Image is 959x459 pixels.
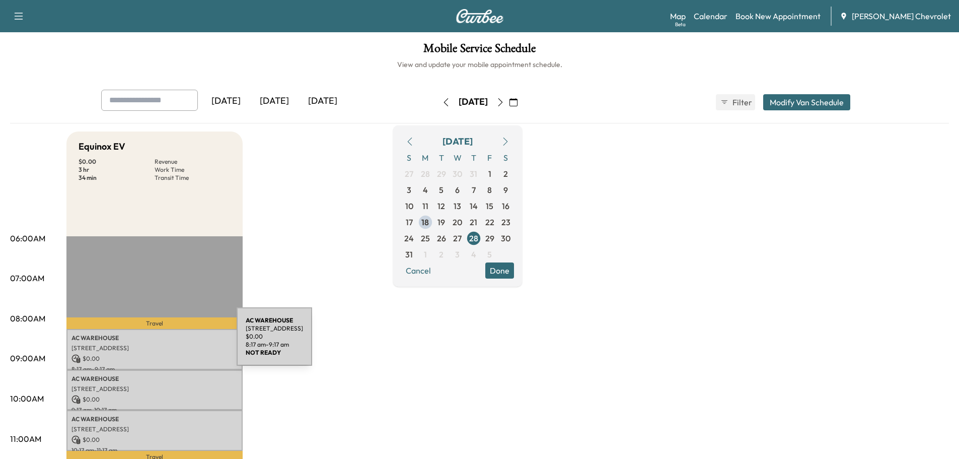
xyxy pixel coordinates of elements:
span: 20 [453,216,462,228]
p: 9:17 am - 10:17 am [71,406,238,414]
h5: Equinox EV [79,140,125,154]
p: 3 hr [79,166,155,174]
span: 3 [407,184,411,196]
span: 1 [424,248,427,260]
p: 10:17 am - 11:17 am [71,446,238,454]
span: 3 [455,248,460,260]
span: 7 [472,184,476,196]
p: Work Time [155,166,231,174]
span: T [466,150,482,166]
p: 11:00AM [10,433,41,445]
span: 10 [405,200,413,212]
p: 08:00AM [10,312,45,324]
span: 28 [469,232,478,244]
span: 15 [486,200,493,212]
span: 29 [437,168,446,180]
p: 8:17 am - 9:17 am [71,365,238,373]
p: Transit Time [155,174,231,182]
h1: Mobile Service Schedule [10,42,949,59]
div: [DATE] [442,135,473,149]
a: Calendar [694,10,727,22]
p: Revenue [155,158,231,166]
span: 9 [503,184,508,196]
p: 34 min [79,174,155,182]
span: S [498,150,514,166]
span: 5 [487,248,492,260]
span: 27 [405,168,413,180]
p: AC WAREHOUSE [71,375,238,383]
span: 27 [453,232,462,244]
p: $ 0.00 [71,395,238,404]
span: 30 [501,232,510,244]
span: M [417,150,433,166]
p: $ 0.00 [71,435,238,444]
span: 17 [406,216,413,228]
p: 10:00AM [10,392,44,405]
span: F [482,150,498,166]
button: Cancel [401,263,435,279]
img: Curbee Logo [456,9,504,23]
span: 28 [421,168,430,180]
p: Travel [66,317,243,329]
p: [STREET_ADDRESS] [71,385,238,393]
span: 29 [485,232,494,244]
span: [PERSON_NAME] Chevrolet [852,10,951,22]
span: 2 [439,248,444,260]
p: 09:00AM [10,352,45,364]
span: 24 [404,232,414,244]
p: AC WAREHOUSE [71,334,238,342]
span: 5 [439,184,444,196]
span: 12 [437,200,445,212]
p: [STREET_ADDRESS] [71,344,238,352]
span: 23 [501,216,510,228]
span: 16 [502,200,509,212]
a: MapBeta [670,10,686,22]
span: 21 [470,216,477,228]
span: 13 [454,200,461,212]
span: 14 [470,200,478,212]
span: 4 [471,248,476,260]
span: 2 [503,168,508,180]
span: S [401,150,417,166]
span: 1 [488,168,491,180]
span: T [433,150,450,166]
span: 30 [453,168,462,180]
p: [STREET_ADDRESS] [71,425,238,433]
button: Modify Van Schedule [763,94,850,110]
span: 4 [423,184,428,196]
span: W [450,150,466,166]
h6: View and update your mobile appointment schedule. [10,59,949,70]
span: Filter [732,96,751,108]
div: [DATE] [459,96,488,108]
p: $ 0.00 [71,354,238,363]
span: 31 [470,168,477,180]
span: 22 [485,216,494,228]
div: [DATE] [202,90,250,113]
p: $ 0.00 [79,158,155,166]
span: 31 [405,248,413,260]
div: [DATE] [250,90,299,113]
span: 18 [421,216,429,228]
button: Done [485,263,514,279]
p: 06:00AM [10,232,45,244]
p: 07:00AM [10,272,44,284]
span: 25 [421,232,430,244]
a: Book New Appointment [735,10,821,22]
span: 6 [455,184,460,196]
div: Beta [675,21,686,28]
div: [DATE] [299,90,347,113]
span: 8 [487,184,492,196]
button: Filter [716,94,755,110]
span: 19 [437,216,445,228]
p: AC WAREHOUSE [71,415,238,423]
span: 11 [422,200,428,212]
span: 26 [437,232,446,244]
